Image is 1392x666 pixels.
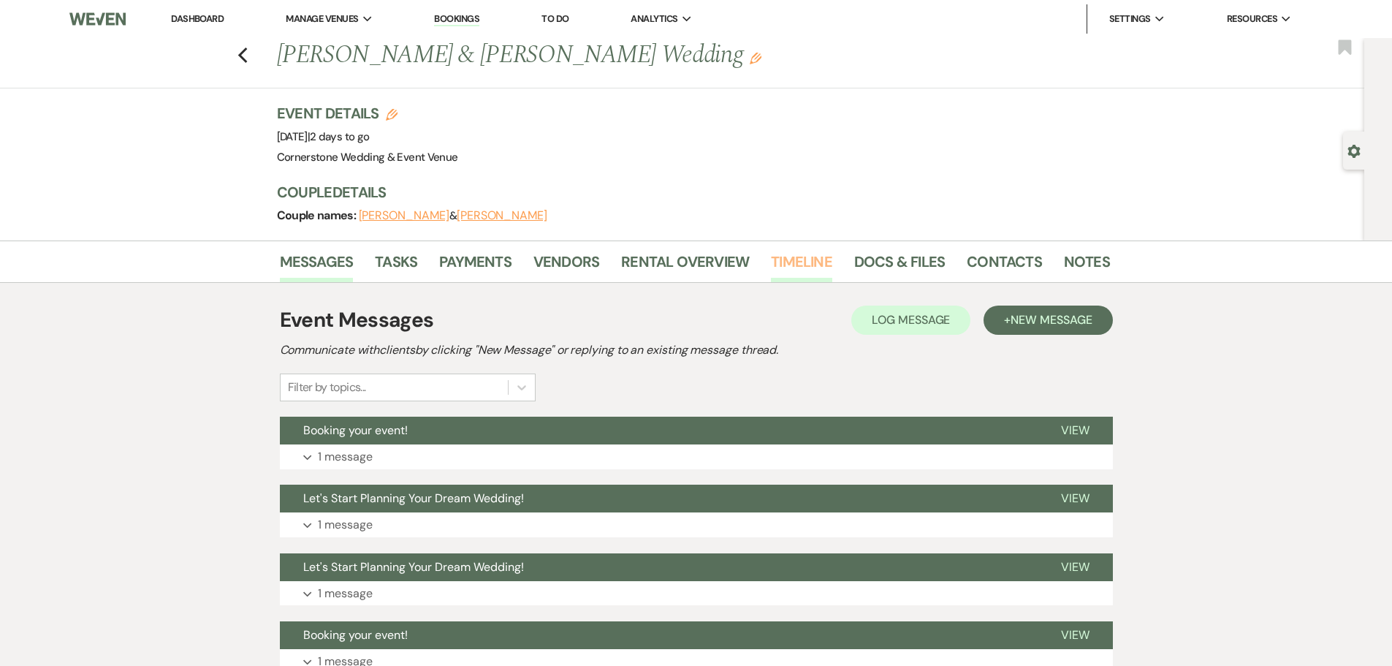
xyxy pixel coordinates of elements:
p: 1 message [318,584,373,603]
span: View [1061,491,1089,506]
a: Rental Overview [621,250,749,282]
span: | [308,129,370,144]
a: Tasks [375,250,417,282]
span: Analytics [631,12,677,26]
span: View [1061,627,1089,643]
button: Booking your event! [280,417,1038,444]
span: 2 days to go [310,129,369,144]
a: To Do [541,12,568,25]
a: Bookings [434,12,479,26]
span: Manage Venues [286,12,358,26]
button: [PERSON_NAME] [457,210,547,222]
h3: Couple Details [277,182,1095,203]
span: Settings [1109,12,1151,26]
a: Dashboard [171,12,224,25]
div: Filter by topics... [288,379,366,396]
button: View [1038,417,1113,444]
span: Couple names: [277,208,359,223]
span: New Message [1011,312,1092,328]
a: Contacts [967,250,1042,282]
a: Docs & Files [854,250,945,282]
a: Messages [280,250,354,282]
h1: [PERSON_NAME] & [PERSON_NAME] Wedding [277,38,932,73]
a: Payments [439,250,511,282]
span: Cornerstone Wedding & Event Venue [277,150,458,164]
button: View [1038,621,1113,649]
span: View [1061,559,1089,575]
p: 1 message [318,515,373,534]
button: View [1038,553,1113,581]
button: View [1038,485,1113,512]
button: [PERSON_NAME] [359,210,449,222]
button: Let's Start Planning Your Dream Wedding! [280,485,1038,512]
button: Edit [750,51,761,64]
span: Log Message [872,312,950,328]
img: Weven Logo [69,4,125,34]
span: View [1061,423,1089,438]
button: 1 message [280,581,1113,606]
button: 1 message [280,512,1113,537]
button: Let's Start Planning Your Dream Wedding! [280,553,1038,581]
button: Booking your event! [280,621,1038,649]
span: Booking your event! [303,627,408,643]
p: 1 message [318,447,373,466]
span: & [359,208,547,223]
button: +New Message [984,306,1112,335]
span: Booking your event! [303,423,408,438]
span: Let's Start Planning Your Dream Wedding! [303,559,524,575]
a: Timeline [771,250,832,282]
button: Open lead details [1347,143,1361,157]
span: Let's Start Planning Your Dream Wedding! [303,491,524,506]
button: Log Message [851,306,970,335]
span: Resources [1227,12,1277,26]
h3: Event Details [277,103,458,124]
h1: Event Messages [280,305,434,336]
a: Vendors [533,250,599,282]
button: 1 message [280,444,1113,469]
h2: Communicate with clients by clicking "New Message" or replying to an existing message thread. [280,341,1113,359]
span: [DATE] [277,129,370,144]
a: Notes [1064,250,1110,282]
